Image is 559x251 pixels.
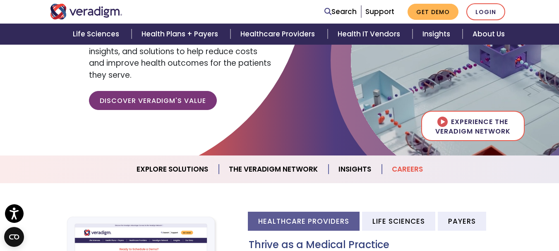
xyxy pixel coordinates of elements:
[248,212,360,230] li: Healthcare Providers
[408,4,458,20] a: Get Demo
[463,24,515,45] a: About Us
[438,212,486,230] li: Payers
[89,34,271,81] span: Empowering our clients with trusted data, insights, and solutions to help reduce costs and improv...
[63,24,132,45] a: Life Sciences
[328,24,413,45] a: Health IT Vendors
[249,239,509,251] h3: Thrive as a Medical Practice
[365,7,394,17] a: Support
[382,159,433,180] a: Careers
[413,24,463,45] a: Insights
[219,159,329,180] a: The Veradigm Network
[4,227,24,247] button: Open CMP widget
[230,24,327,45] a: Healthcare Providers
[132,24,230,45] a: Health Plans + Payers
[466,3,505,20] a: Login
[362,212,435,230] li: Life Sciences
[89,91,217,110] a: Discover Veradigm's Value
[127,159,219,180] a: Explore Solutions
[324,6,357,17] a: Search
[50,4,122,19] img: Veradigm logo
[329,159,382,180] a: Insights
